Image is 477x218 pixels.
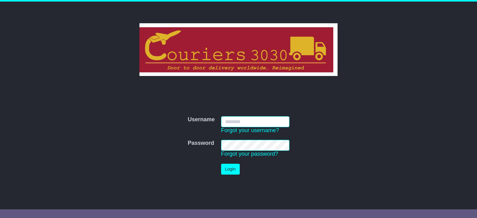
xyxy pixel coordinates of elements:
a: Forgot your username? [221,127,279,133]
label: Password [188,140,214,147]
img: Couriers 3030 [139,23,338,76]
button: Login [221,164,240,175]
a: Forgot your password? [221,151,278,157]
label: Username [188,116,215,123]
